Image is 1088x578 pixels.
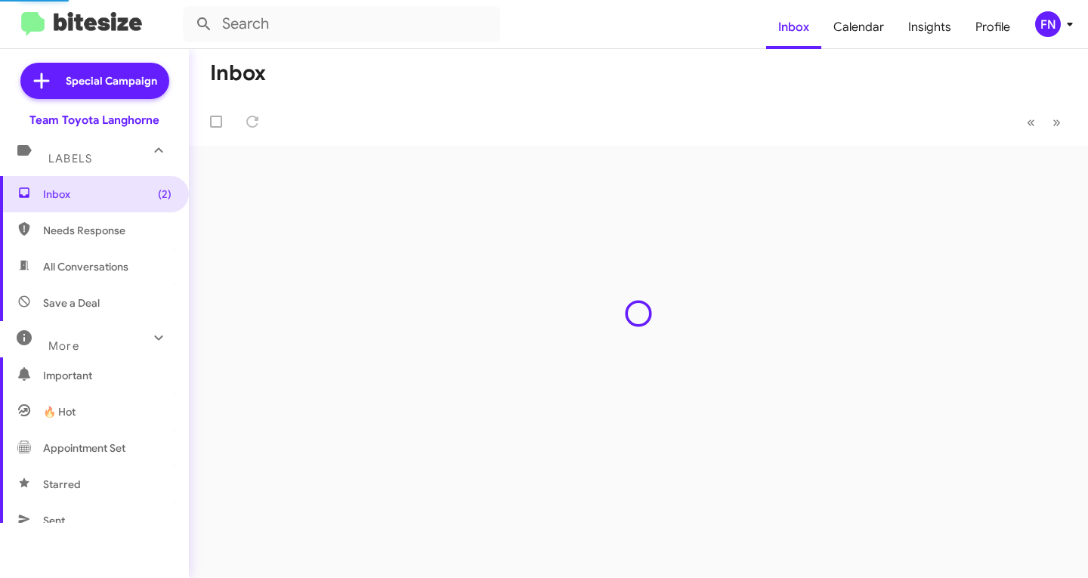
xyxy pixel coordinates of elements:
[963,5,1022,49] a: Profile
[158,187,172,202] span: (2)
[1022,11,1071,37] button: FN
[1018,107,1070,138] nav: Page navigation example
[48,339,79,353] span: More
[896,5,963,49] a: Insights
[43,295,100,311] span: Save a Deal
[43,404,76,419] span: 🔥 Hot
[66,73,157,88] span: Special Campaign
[1035,11,1061,37] div: FN
[29,113,159,128] div: Team Toyota Langhorne
[43,477,81,492] span: Starred
[43,368,172,383] span: Important
[43,440,125,456] span: Appointment Set
[43,187,172,202] span: Inbox
[766,5,821,49] a: Inbox
[20,63,169,99] a: Special Campaign
[821,5,896,49] a: Calendar
[43,223,172,238] span: Needs Response
[1043,107,1070,138] button: Next
[43,259,128,274] span: All Conversations
[210,61,266,85] h1: Inbox
[183,6,500,42] input: Search
[1027,113,1035,131] span: «
[1018,107,1044,138] button: Previous
[48,152,92,165] span: Labels
[1052,113,1061,131] span: »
